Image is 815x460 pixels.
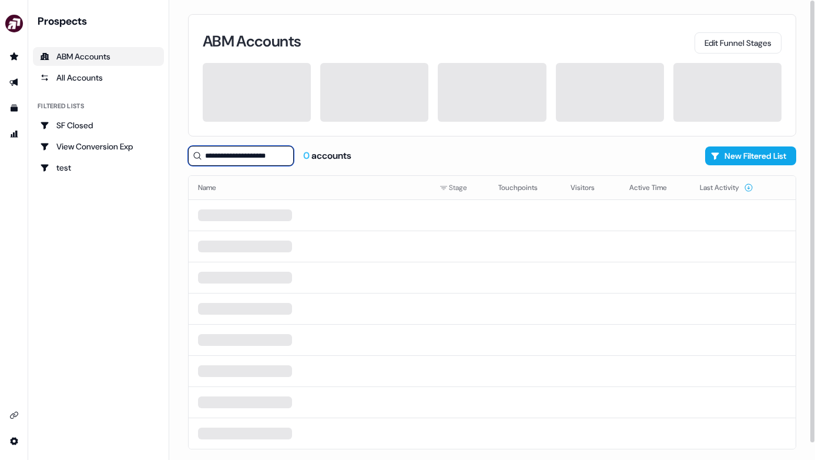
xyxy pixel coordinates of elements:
[40,162,157,174] div: test
[33,137,164,156] a: Go to View Conversion Exp
[38,14,164,28] div: Prospects
[498,177,552,198] button: Touchpoints
[5,47,24,66] a: Go to prospects
[33,47,164,66] a: ABM Accounts
[440,182,479,194] div: Stage
[695,32,782,54] button: Edit Funnel Stages
[33,158,164,177] a: Go to test
[203,34,301,49] h3: ABM Accounts
[40,141,157,152] div: View Conversion Exp
[33,116,164,135] a: Go to SF Closed
[40,72,157,84] div: All Accounts
[571,177,609,198] button: Visitors
[40,119,157,131] div: SF Closed
[303,149,351,162] div: accounts
[303,149,311,162] span: 0
[629,177,681,198] button: Active Time
[5,73,24,92] a: Go to outbound experience
[5,406,24,425] a: Go to integrations
[33,68,164,87] a: All accounts
[5,125,24,144] a: Go to attribution
[40,51,157,62] div: ABM Accounts
[705,146,796,165] button: New Filtered List
[5,432,24,451] a: Go to integrations
[189,176,430,199] th: Name
[700,177,753,198] button: Last Activity
[5,99,24,118] a: Go to templates
[38,101,84,111] div: Filtered lists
